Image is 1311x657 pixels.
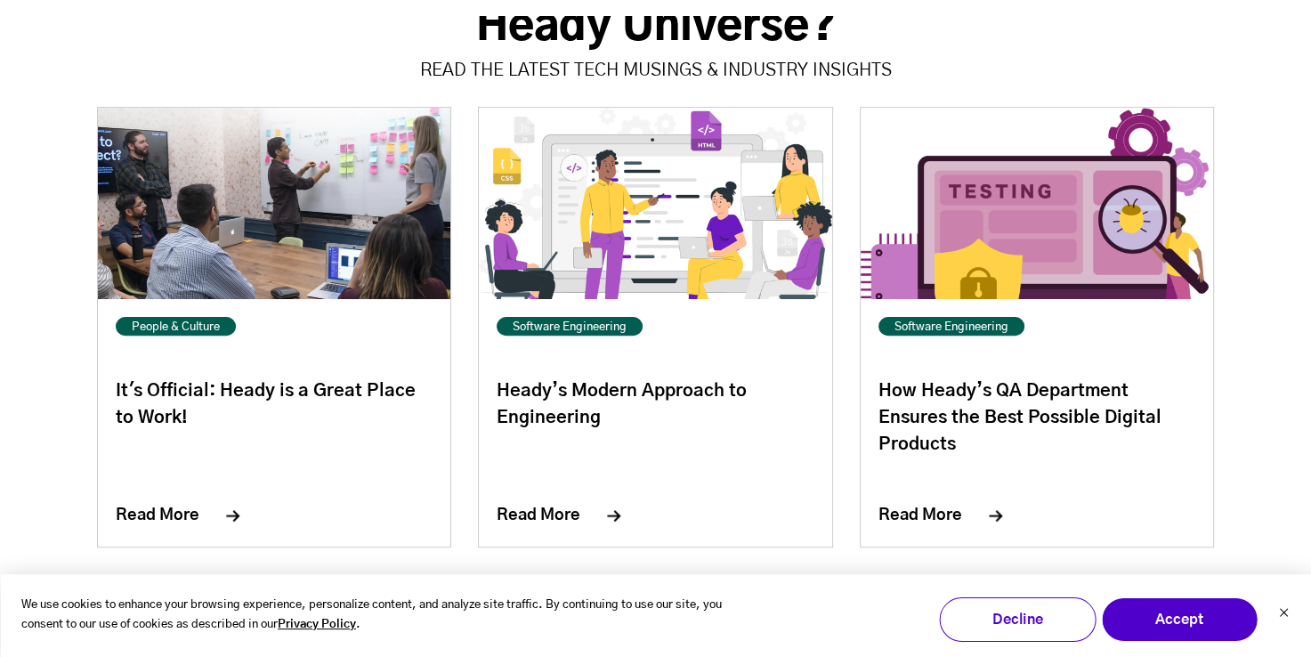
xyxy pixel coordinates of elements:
[878,507,1003,523] a: Read More
[116,507,240,523] a: Read More
[861,108,1213,344] img: featured_blog_image
[878,382,1161,453] a: How Heady’s QA Department Ensures the Best Possible Digital Products
[497,507,621,523] a: Read More
[1101,597,1258,642] button: Accept
[116,382,416,426] a: It's Official: Heady is a Great Place to Work!
[116,317,236,336] a: People & Culture
[939,597,1096,642] button: Decline
[580,510,621,522] img: fill
[878,317,1024,336] a: Software Engineering
[497,317,643,336] a: Software Engineering
[1278,605,1289,624] button: Dismiss cookie banner
[98,108,450,299] img: featured_blog_image
[199,510,240,522] img: fill
[278,615,356,636] a: Privacy Policy
[21,596,765,637] p: We use cookies to enhance your browsing experience, personalize content, and analyze site traffic...
[420,61,892,79] span: Read the Latest Tech Musings & Industry Insights
[497,382,747,426] a: Heady’s Modern Approach to Engineering
[479,108,831,339] img: featured_blog_image
[962,510,1003,522] img: fill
